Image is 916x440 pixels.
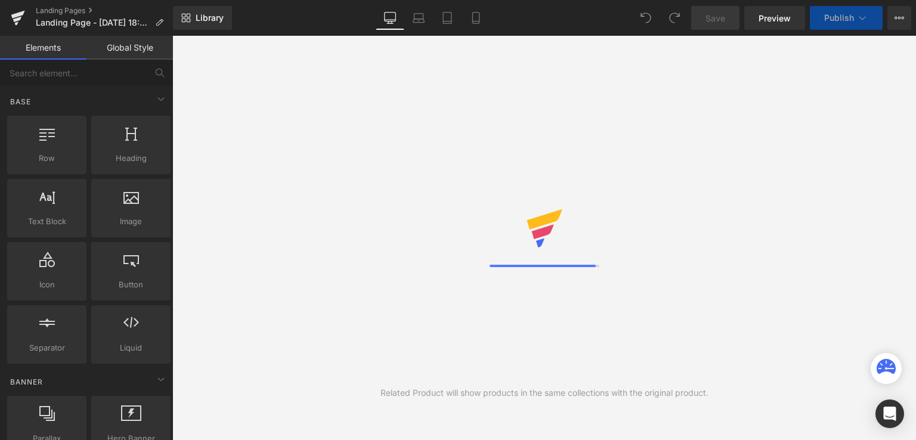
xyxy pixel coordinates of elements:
a: Desktop [376,6,404,30]
span: Publish [824,13,854,23]
button: Undo [634,6,658,30]
span: Library [196,13,224,23]
a: Global Style [86,36,173,60]
a: New Library [173,6,232,30]
div: Open Intercom Messenger [875,399,904,428]
span: Banner [9,376,44,388]
span: Save [705,12,725,24]
a: Laptop [404,6,433,30]
button: Redo [663,6,686,30]
a: Mobile [462,6,490,30]
a: Tablet [433,6,462,30]
span: Text Block [11,215,83,228]
span: Icon [11,278,83,291]
button: Publish [810,6,883,30]
a: Landing Pages [36,6,173,16]
span: Button [95,278,167,291]
a: Preview [744,6,805,30]
span: Liquid [95,342,167,354]
span: Image [95,215,167,228]
span: Base [9,96,32,107]
span: Heading [95,152,167,165]
span: Row [11,152,83,165]
button: More [887,6,911,30]
span: Landing Page - [DATE] 18:08:20 [36,18,150,27]
span: Separator [11,342,83,354]
div: Related Product will show products in the same collections with the original product. [380,386,708,399]
span: Preview [759,12,791,24]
